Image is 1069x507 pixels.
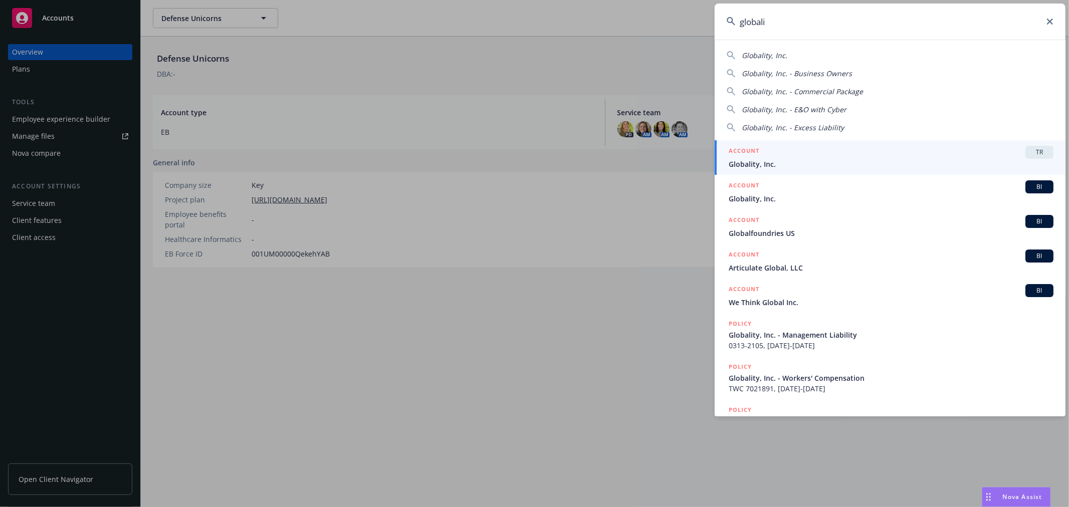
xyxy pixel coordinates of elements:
h5: ACCOUNT [729,146,759,158]
a: ACCOUNTBIGlobalfoundries US [715,209,1065,244]
a: ACCOUNTBIArticulate Global, LLC [715,244,1065,279]
h5: POLICY [729,405,752,415]
span: Globality, Inc. - Business Owners [742,69,852,78]
span: Articulate Global, LLC [729,263,1053,273]
span: We Think Global Inc. [729,297,1053,308]
div: Drag to move [982,487,995,506]
span: Nova Assist [1003,492,1042,501]
a: POLICYGlobality, Inc. - Management Liability0313-2105, [DATE]-[DATE] [715,313,1065,356]
span: BI [1029,251,1049,261]
span: 0313-2105, [DATE]-[DATE] [729,340,1053,351]
span: Globalfoundries US [729,228,1053,238]
h5: ACCOUNT [729,284,759,296]
button: Nova Assist [982,487,1051,507]
span: Globality, Inc. - Commercial Package [742,87,863,96]
span: BI [1029,217,1049,226]
h5: ACCOUNT [729,180,759,192]
span: TWC 7021891, [DATE]-[DATE] [729,383,1053,394]
span: Globality, Inc. - Workers' Compensation [729,373,1053,383]
a: POLICYGlobality, Inc. - Workers' CompensationTWC 7021891, [DATE]-[DATE] [715,356,1065,399]
span: Globality, Inc. - E&O with Cyber [742,105,846,114]
span: TR [1029,148,1049,157]
span: Globality, Inc. [729,193,1053,204]
span: BI [1029,286,1049,295]
span: Globality, Inc. - Excess Liability [742,123,844,132]
h5: POLICY [729,319,752,329]
span: BI [1029,182,1049,191]
h5: ACCOUNT [729,249,759,262]
h5: POLICY [729,362,752,372]
h5: ACCOUNT [729,215,759,227]
a: ACCOUNTBIWe Think Global Inc. [715,279,1065,313]
a: ACCOUNTBIGlobality, Inc. [715,175,1065,209]
span: Globality, Inc. [729,159,1053,169]
a: POLICYGlobality, Inc. - Workers' Compensation [715,399,1065,442]
a: ACCOUNTTRGlobality, Inc. [715,140,1065,175]
span: Globality, Inc. - Management Liability [729,330,1053,340]
span: Globality, Inc. [742,51,787,60]
input: Search... [715,4,1065,40]
span: Globality, Inc. - Workers' Compensation [729,416,1053,426]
